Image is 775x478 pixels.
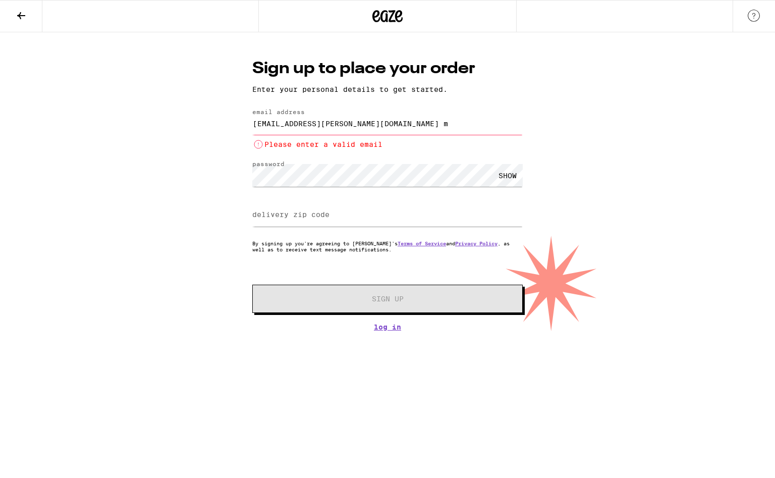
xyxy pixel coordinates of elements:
span: Sign Up [372,295,404,302]
div: SHOW [492,164,523,187]
input: delivery zip code [252,204,523,227]
span: Hi. Need any help? [6,7,73,15]
a: Terms of Service [398,240,446,246]
p: By signing up you're agreeing to [PERSON_NAME]'s and , as well as to receive text message notific... [252,240,523,252]
h1: Sign up to place your order [252,58,523,80]
button: Sign Up [252,285,523,313]
li: Please enter a valid email [252,138,523,150]
label: password [252,161,285,167]
input: email address [252,112,523,135]
a: Privacy Policy [455,240,497,246]
a: Log In [252,323,523,331]
p: Enter your personal details to get started. [252,85,523,93]
label: delivery zip code [252,210,329,219]
label: email address [252,109,305,115]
